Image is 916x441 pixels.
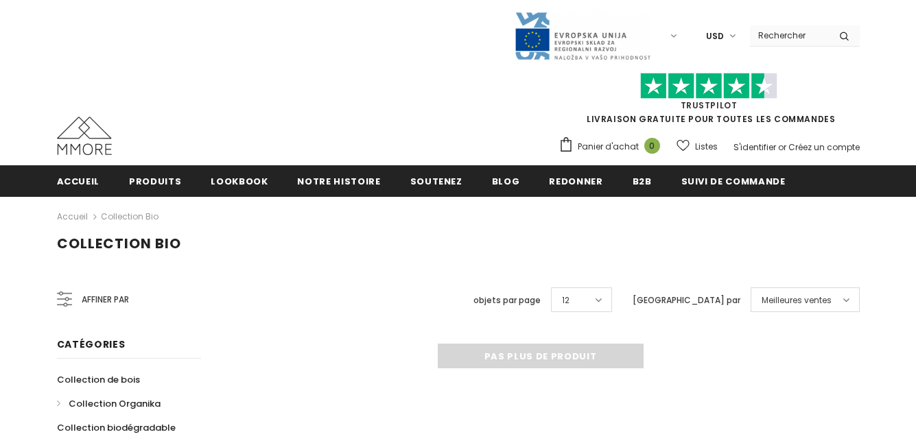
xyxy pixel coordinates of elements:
[57,117,112,155] img: Cas MMORE
[101,211,158,222] a: Collection Bio
[681,99,738,111] a: TrustPilot
[778,141,786,153] span: or
[578,140,639,154] span: Panier d'achat
[57,421,176,434] span: Collection biodégradable
[410,175,462,188] span: soutenez
[410,165,462,196] a: soutenez
[492,165,520,196] a: Blog
[129,165,181,196] a: Produits
[750,25,829,45] input: Search Site
[562,294,569,307] span: 12
[69,397,161,410] span: Collection Organika
[633,294,740,307] label: [GEOGRAPHIC_DATA] par
[57,392,161,416] a: Collection Organika
[549,175,602,188] span: Redonner
[514,29,651,41] a: Javni Razpis
[514,11,651,61] img: Javni Razpis
[492,175,520,188] span: Blog
[82,292,129,307] span: Affiner par
[788,141,860,153] a: Créez un compte
[706,29,724,43] span: USD
[633,165,652,196] a: B2B
[549,165,602,196] a: Redonner
[473,294,541,307] label: objets par page
[129,175,181,188] span: Produits
[57,234,181,253] span: Collection Bio
[733,141,776,153] a: S'identifier
[695,140,718,154] span: Listes
[57,416,176,440] a: Collection biodégradable
[677,134,718,158] a: Listes
[297,165,380,196] a: Notre histoire
[681,175,786,188] span: Suivi de commande
[297,175,380,188] span: Notre histoire
[57,337,126,351] span: Catégories
[211,175,268,188] span: Lookbook
[57,208,88,225] a: Accueil
[640,73,777,99] img: Faites confiance aux étoiles pilotes
[57,175,100,188] span: Accueil
[57,373,140,386] span: Collection de bois
[57,368,140,392] a: Collection de bois
[633,175,652,188] span: B2B
[559,79,860,125] span: LIVRAISON GRATUITE POUR TOUTES LES COMMANDES
[681,165,786,196] a: Suivi de commande
[211,165,268,196] a: Lookbook
[644,138,660,154] span: 0
[762,294,832,307] span: Meilleures ventes
[559,136,667,157] a: Panier d'achat 0
[57,165,100,196] a: Accueil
